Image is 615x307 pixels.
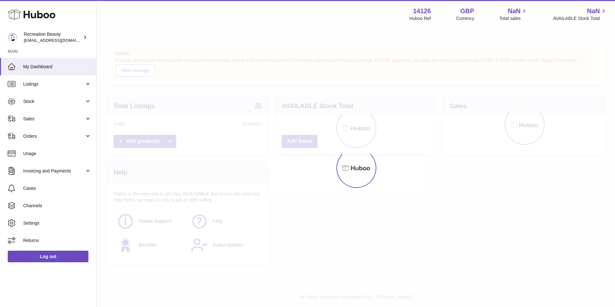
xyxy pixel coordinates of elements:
[587,7,600,15] span: NaN
[499,7,528,22] a: NaN Total sales
[23,203,91,209] span: Channels
[456,15,474,22] div: Currency
[409,15,431,22] div: Huboo Ref
[23,237,91,244] span: Returns
[553,15,607,22] span: AVAILABLE Stock Total
[413,7,431,15] strong: 14126
[499,15,528,22] span: Total sales
[508,7,520,15] span: NaN
[8,33,17,42] img: internalAdmin-14126@internal.huboo.com
[23,168,85,174] span: Invoicing and Payments
[24,38,95,43] span: [EMAIL_ADDRESS][DOMAIN_NAME]
[23,116,85,122] span: Sales
[23,185,91,191] span: Cases
[460,7,474,15] strong: GBP
[553,7,607,22] a: NaN AVAILABLE Stock Total
[23,98,85,105] span: Stock
[23,64,91,70] span: My Dashboard
[23,220,91,226] span: Settings
[23,151,91,157] span: Usage
[23,133,85,139] span: Orders
[8,251,88,262] a: Log out
[23,81,85,87] span: Listings
[24,31,82,43] div: Recreation Beauty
